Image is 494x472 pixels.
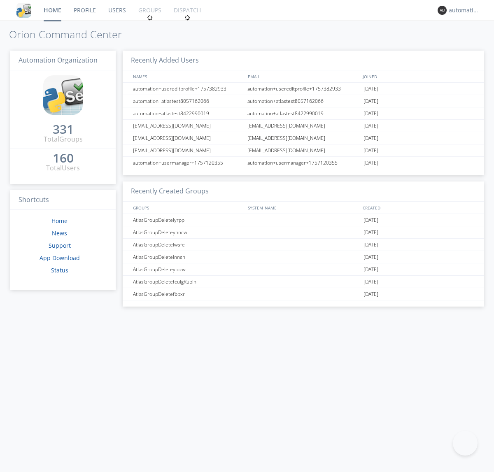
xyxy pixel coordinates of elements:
div: automation+atlastest8422990019 [245,107,361,119]
div: AtlasGroupDeletefbpxr [131,288,245,300]
div: GROUPS [131,202,244,214]
div: automation+atlastest8057162066 [245,95,361,107]
div: CREATED [361,202,476,214]
a: automation+atlastest8057162066automation+atlastest8057162066[DATE] [123,95,484,107]
span: [DATE] [364,83,378,95]
span: [DATE] [364,214,378,226]
div: automation+usereditprofile+1757382933 [131,83,245,95]
a: 160 [53,154,74,163]
a: automation+atlastest8422990019automation+atlastest8422990019[DATE] [123,107,484,120]
img: cddb5a64eb264b2086981ab96f4c1ba7 [43,75,83,115]
span: [DATE] [364,276,378,288]
span: [DATE] [364,132,378,144]
div: [EMAIL_ADDRESS][DOMAIN_NAME] [245,132,361,144]
a: Support [49,242,71,249]
div: automation+atlas0035 [449,6,480,14]
div: automation+usermanager+1757120355 [131,157,245,169]
img: cddb5a64eb264b2086981ab96f4c1ba7 [16,3,31,18]
div: SYSTEM_NAME [246,202,361,214]
span: [DATE] [364,144,378,157]
div: automation+atlastest8057162066 [131,95,245,107]
span: [DATE] [364,120,378,132]
a: [EMAIL_ADDRESS][DOMAIN_NAME][EMAIL_ADDRESS][DOMAIN_NAME][DATE] [123,144,484,157]
div: automation+usereditprofile+1757382933 [245,83,361,95]
h3: Shortcuts [10,190,116,210]
div: [EMAIL_ADDRESS][DOMAIN_NAME] [131,132,245,144]
img: 373638.png [438,6,447,15]
div: AtlasGroupDeletelyrpp [131,214,245,226]
a: AtlasGroupDeletefbpxr[DATE] [123,288,484,300]
div: [EMAIL_ADDRESS][DOMAIN_NAME] [245,144,361,156]
span: [DATE] [364,107,378,120]
div: automation+atlastest8422990019 [131,107,245,119]
a: AtlasGroupDeletelyrpp[DATE] [123,214,484,226]
div: AtlasGroupDeletelwsfe [131,239,245,251]
h3: Recently Added Users [123,51,484,71]
a: automation+usereditprofile+1757382933automation+usereditprofile+1757382933[DATE] [123,83,484,95]
div: Total Users [46,163,80,173]
div: AtlasGroupDeleteyiozw [131,263,245,275]
span: [DATE] [364,95,378,107]
div: 331 [53,125,74,133]
a: AtlasGroupDeletefculgRubin[DATE] [123,276,484,288]
a: News [52,229,67,237]
div: 160 [53,154,74,162]
a: 331 [53,125,74,135]
a: AtlasGroupDeletelnnsn[DATE] [123,251,484,263]
a: Home [51,217,68,225]
div: [EMAIL_ADDRESS][DOMAIN_NAME] [245,120,361,132]
div: automation+usermanager+1757120355 [245,157,361,169]
div: AtlasGroupDeletelnnsn [131,251,245,263]
div: NAMES [131,70,244,82]
div: [EMAIL_ADDRESS][DOMAIN_NAME] [131,144,245,156]
img: spin.svg [147,15,153,21]
a: Status [51,266,68,274]
div: [EMAIL_ADDRESS][DOMAIN_NAME] [131,120,245,132]
div: AtlasGroupDeletefculgRubin [131,276,245,288]
div: EMAIL [246,70,361,82]
div: JOINED [361,70,476,82]
a: AtlasGroupDeleteyiozw[DATE] [123,263,484,276]
div: Total Groups [44,135,83,144]
iframe: Toggle Customer Support [453,431,478,456]
img: spin.svg [184,15,190,21]
a: automation+usermanager+1757120355automation+usermanager+1757120355[DATE] [123,157,484,169]
span: [DATE] [364,263,378,276]
span: [DATE] [364,251,378,263]
a: [EMAIL_ADDRESS][DOMAIN_NAME][EMAIL_ADDRESS][DOMAIN_NAME][DATE] [123,132,484,144]
h3: Recently Created Groups [123,181,484,202]
div: AtlasGroupDeleteynncw [131,226,245,238]
a: App Download [40,254,80,262]
span: [DATE] [364,239,378,251]
span: Automation Organization [19,56,98,65]
a: AtlasGroupDeletelwsfe[DATE] [123,239,484,251]
a: AtlasGroupDeleteynncw[DATE] [123,226,484,239]
span: [DATE] [364,288,378,300]
span: [DATE] [364,226,378,239]
span: [DATE] [364,157,378,169]
a: [EMAIL_ADDRESS][DOMAIN_NAME][EMAIL_ADDRESS][DOMAIN_NAME][DATE] [123,120,484,132]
